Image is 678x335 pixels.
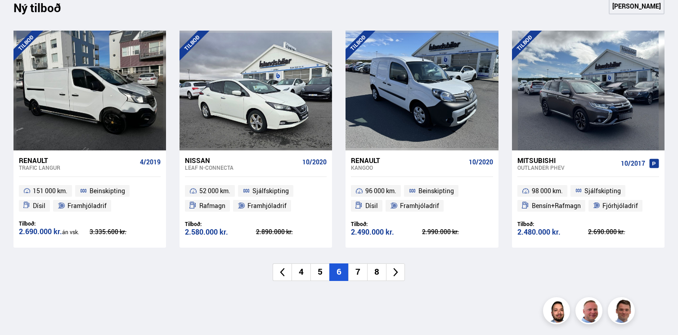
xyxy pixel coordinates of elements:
[252,186,289,196] span: Sjálfskipting
[185,221,256,227] div: Tilboð:
[199,200,225,211] span: Rafmagn
[19,164,136,171] div: Trafic LANGUR
[19,228,90,236] div: 2.690.000 kr.
[469,158,493,166] span: 10/2020
[348,263,367,281] li: 7
[13,1,76,20] div: Ný tilboð
[67,200,107,211] span: Framhjóladrif
[185,164,299,171] div: Leaf N-CONNECTA
[256,229,327,235] div: 2.890.000 kr.
[90,229,161,235] div: 3.335.600 kr.
[517,164,617,171] div: Outlander PHEV
[90,186,125,196] span: Beinskipting
[351,156,465,164] div: Renault
[532,200,581,211] span: Bensín+Rafmagn
[346,150,498,248] a: Renault Kangoo 10/2020 96 000 km. Beinskipting Dísil Framhjóladrif Tilboð: 2.490.000 kr. 2.990.00...
[140,158,161,166] span: 4/2019
[577,299,604,326] img: siFngHWaQ9KaOqBr.png
[365,200,378,211] span: Dísil
[7,4,34,31] button: Open LiveChat chat widget
[418,186,454,196] span: Beinskipting
[310,263,329,281] li: 5
[351,221,422,227] div: Tilboð:
[185,228,256,236] div: 2.580.000 kr.
[33,200,45,211] span: Dísil
[584,186,621,196] span: Sjálfskipting
[517,221,588,227] div: Tilboð:
[329,263,348,281] li: 6
[609,299,636,326] img: FbJEzSuNWCJXmdc-.webp
[302,158,327,166] span: 10/2020
[199,186,230,196] span: 52 000 km.
[512,150,665,248] a: Mitsubishi Outlander PHEV 10/2017 98 000 km. Sjálfskipting Bensín+Rafmagn Fjórhjóladrif Tilboð: 2...
[365,186,396,196] span: 96 000 km.
[185,156,299,164] div: Nissan
[621,160,645,167] span: 10/2017
[532,186,563,196] span: 98 000 km.
[602,200,638,211] span: Fjórhjóladrif
[351,228,422,236] div: 2.490.000 kr.
[351,164,465,171] div: Kangoo
[588,229,659,235] div: 2.690.000 kr.
[400,200,439,211] span: Framhjóladrif
[62,228,79,235] span: án vsk.
[180,150,332,248] a: Nissan Leaf N-CONNECTA 10/2020 52 000 km. Sjálfskipting Rafmagn Framhjóladrif Tilboð: 2.580.000 k...
[33,186,67,196] span: 151 000 km.
[247,200,287,211] span: Framhjóladrif
[422,229,493,235] div: 2.990.000 kr.
[517,228,588,236] div: 2.480.000 kr.
[13,150,166,248] a: Renault Trafic LANGUR 4/2019 151 000 km. Beinskipting Dísil Framhjóladrif Tilboð: 2.690.000 kr.án...
[367,263,386,281] li: 8
[517,156,617,164] div: Mitsubishi
[19,156,136,164] div: Renault
[292,263,310,281] li: 4
[544,299,571,326] img: nhp88E3Fdnt1Opn2.png
[19,220,90,227] div: Tilboð:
